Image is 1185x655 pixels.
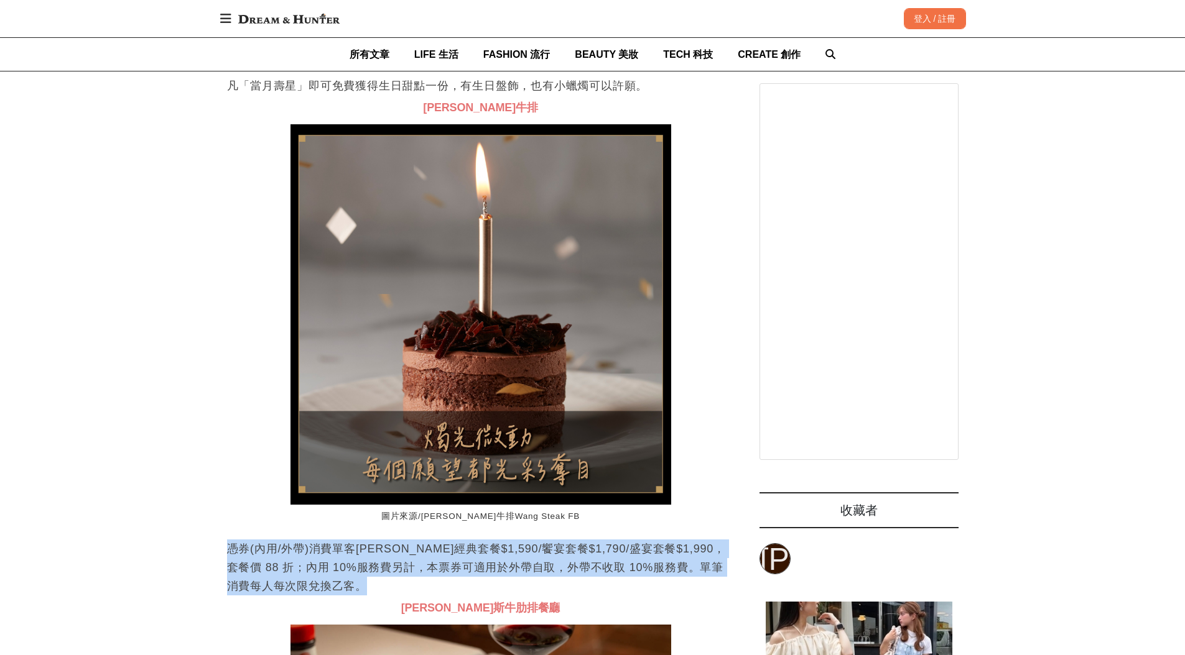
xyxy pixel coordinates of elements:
[401,602,560,614] span: [PERSON_NAME]斯牛肋排餐廳
[738,49,801,60] span: CREATE 創作
[414,49,458,60] span: LIFE 生活
[350,49,389,60] span: 所有文章
[423,101,537,114] span: [PERSON_NAME]牛排
[575,38,638,71] a: BEAUTY 美妝
[575,49,638,60] span: BEAUTY 美妝
[232,7,346,30] img: Dream & Hunter
[483,49,551,60] span: FASHION 流行
[227,539,735,595] p: 憑券(內用/外帶)消費單客[PERSON_NAME]經典套餐$1,590/饗宴套餐$1,790/盛宴套餐$1,990，套餐價 88 折；內用 10%服務費另計，本票券可適用於外帶自取，外帶不收取...
[350,38,389,71] a: 所有文章
[414,38,458,71] a: LIFE 生活
[290,124,671,505] img: 2025生日優惠餐廳，8月壽星優惠慶祝生日訂起來，當月壽星優惠&當日壽星免費一次看
[760,543,791,574] a: [PERSON_NAME]
[840,503,878,517] span: 收藏者
[738,38,801,71] a: CREATE 創作
[663,49,713,60] span: TECH 科技
[483,38,551,71] a: FASHION 流行
[290,505,671,529] figcaption: 圖片來源/[PERSON_NAME]牛排Wang Steak FB
[663,38,713,71] a: TECH 科技
[904,8,966,29] div: 登入 / 註冊
[227,76,735,95] p: 凡「當月壽星」即可免費獲得生日甜點一份，有生日盤飾，也有小蠟燭可以許願。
